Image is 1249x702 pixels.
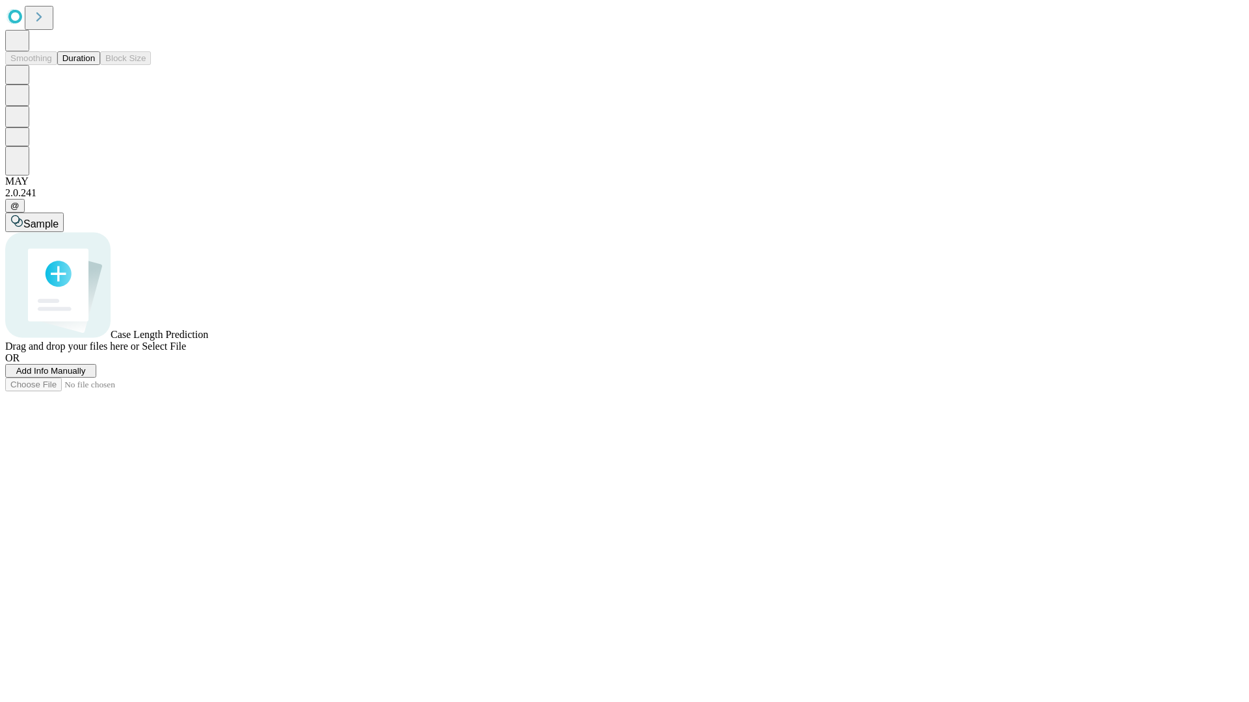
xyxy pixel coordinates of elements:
[5,51,57,65] button: Smoothing
[142,341,186,352] span: Select File
[100,51,151,65] button: Block Size
[5,213,64,232] button: Sample
[5,352,20,363] span: OR
[5,341,139,352] span: Drag and drop your files here or
[5,199,25,213] button: @
[5,187,1244,199] div: 2.0.241
[57,51,100,65] button: Duration
[10,201,20,211] span: @
[111,329,208,340] span: Case Length Prediction
[16,366,86,376] span: Add Info Manually
[5,364,96,378] button: Add Info Manually
[5,175,1244,187] div: MAY
[23,218,59,229] span: Sample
